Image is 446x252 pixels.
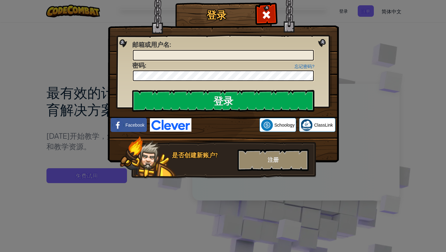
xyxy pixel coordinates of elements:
[132,40,171,49] label: :
[238,149,309,171] div: 注册
[132,90,314,112] input: 登录
[112,119,124,131] img: facebook_small.png
[295,64,314,69] a: 忘记密码?
[150,118,191,132] img: clever-logo-blue.png
[301,119,313,131] img: classlink-logo-small.png
[191,118,260,132] iframe: “使用 Google 账号登录”按钮
[132,61,146,70] label: :
[274,122,295,128] span: Schoology
[177,10,256,20] h1: 登录
[172,151,234,160] div: 是否创建新账户?
[125,122,144,128] span: Facebook
[132,61,145,70] span: 密码
[132,40,169,49] span: 邮箱或用户名
[314,122,333,128] span: ClassLink
[261,119,273,131] img: schoology.png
